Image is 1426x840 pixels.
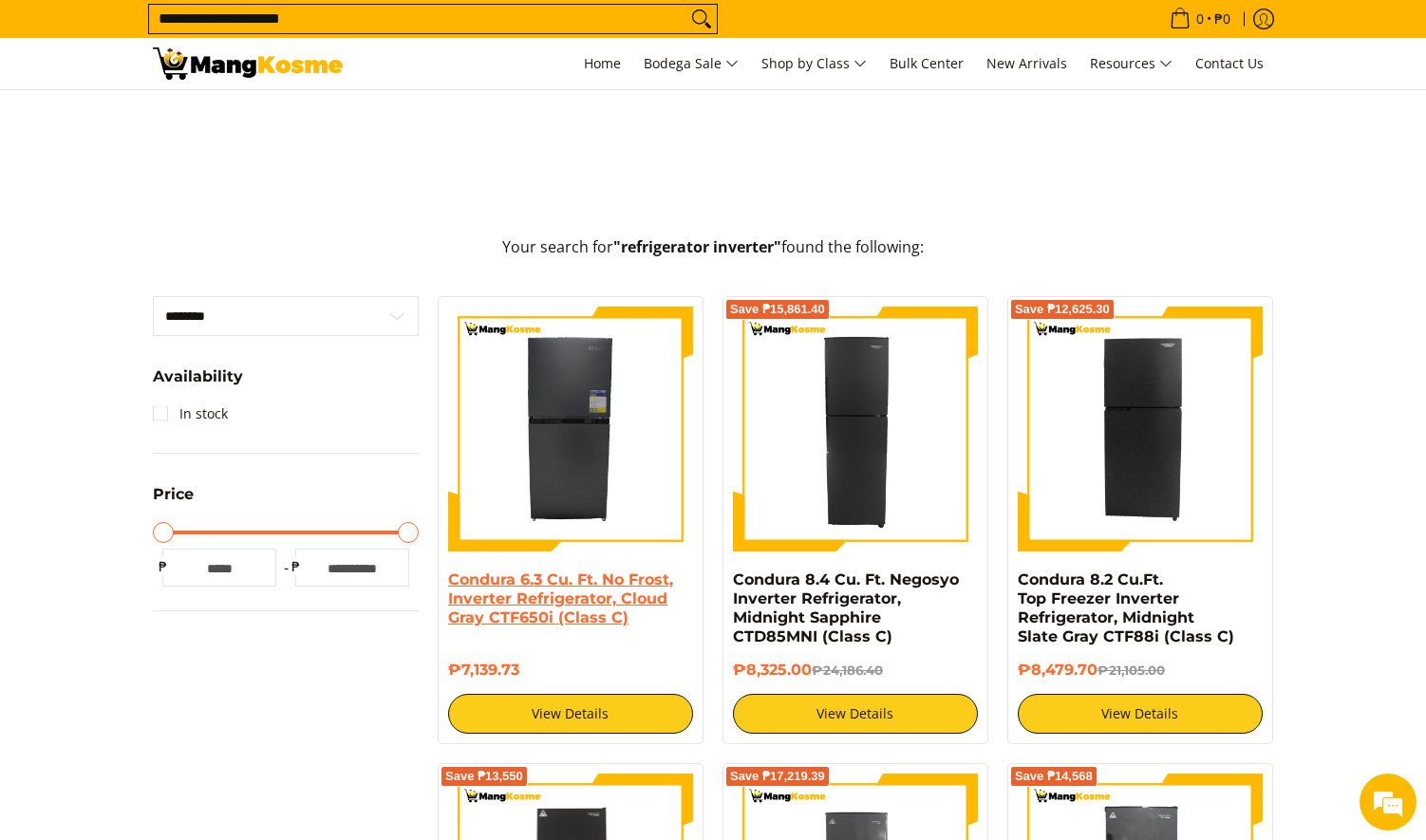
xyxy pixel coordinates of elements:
[99,106,319,131] div: Chat with us now
[1186,38,1273,89] a: Contact Us
[733,570,959,645] a: Condura 8.4 Cu. Ft. Negosyo Inverter Refrigerator, Midnight Sapphire CTD85MNI (Class C)
[311,9,357,55] div: Minimize live chat window
[153,487,194,516] summary: Open
[286,557,305,576] span: ₱
[986,54,1067,72] span: New Arrivals
[1018,694,1263,734] a: View Details
[9,518,362,585] textarea: Type your message and hit 'Enter'
[730,304,825,315] span: Save ₱15,861.40
[1211,12,1233,26] span: ₱0
[574,38,630,89] a: Home
[812,663,883,678] del: ₱24,186.40
[448,307,693,551] img: Condura 6.3 Cu. Ft. No Frost, Inverter Refrigerator, Cloud Gray CTF650i (Class C)
[445,771,523,782] span: Save ₱13,550
[153,487,194,502] span: Price
[110,239,262,431] span: We're online!
[1018,570,1234,645] a: Condura 8.2 Cu.Ft. Top Freezer Inverter Refrigerator, Midnight Slate Gray CTF88i (Class C)
[153,235,1273,278] p: Your search for found the following:
[448,570,673,626] a: Condura 6.3 Cu. Ft. No Frost, Inverter Refrigerator, Cloud Gray CTF650i (Class C)
[880,38,973,89] a: Bulk Center
[733,307,978,551] img: Condura 8.4 Cu. Ft. Negosyo Inverter Refrigerator, Midnight Sapphire CTD85MNI (Class C)
[613,236,781,257] strong: "refrigerator inverter"
[153,369,243,384] span: Availability
[1195,54,1264,72] span: Contact Us
[752,38,876,89] a: Shop by Class
[584,54,621,72] span: Home
[730,771,825,782] span: Save ₱17,219.39
[1193,12,1207,26] span: 0
[634,38,748,89] a: Bodega Sale
[153,47,343,80] img: Search: 34 results found for &quot;refrigerator inverter&quot; | Mang Kosme
[686,5,717,33] button: Search
[1090,52,1173,76] span: Resources
[761,52,867,76] span: Shop by Class
[1018,661,1263,680] h6: ₱8,479.70
[1080,38,1182,89] a: Resources
[1015,304,1110,315] span: Save ₱12,625.30
[448,694,693,734] a: View Details
[153,399,228,429] a: In stock
[153,557,172,576] span: ₱
[362,38,1273,89] nav: Main Menu
[890,54,964,72] span: Bulk Center
[1018,307,1263,551] img: Condura 8.2 Cu.Ft. Top Freezer Inverter Refrigerator, Midnight Slate Gray CTF88i (Class C)
[644,52,739,76] span: Bodega Sale
[977,38,1077,89] a: New Arrivals
[448,661,693,680] h6: ₱7,139.73
[153,369,243,399] summary: Open
[1098,663,1165,678] del: ₱21,105.00
[733,661,978,680] h6: ₱8,325.00
[733,694,978,734] a: View Details
[1164,9,1236,29] span: •
[1015,771,1093,782] span: Save ₱14,568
